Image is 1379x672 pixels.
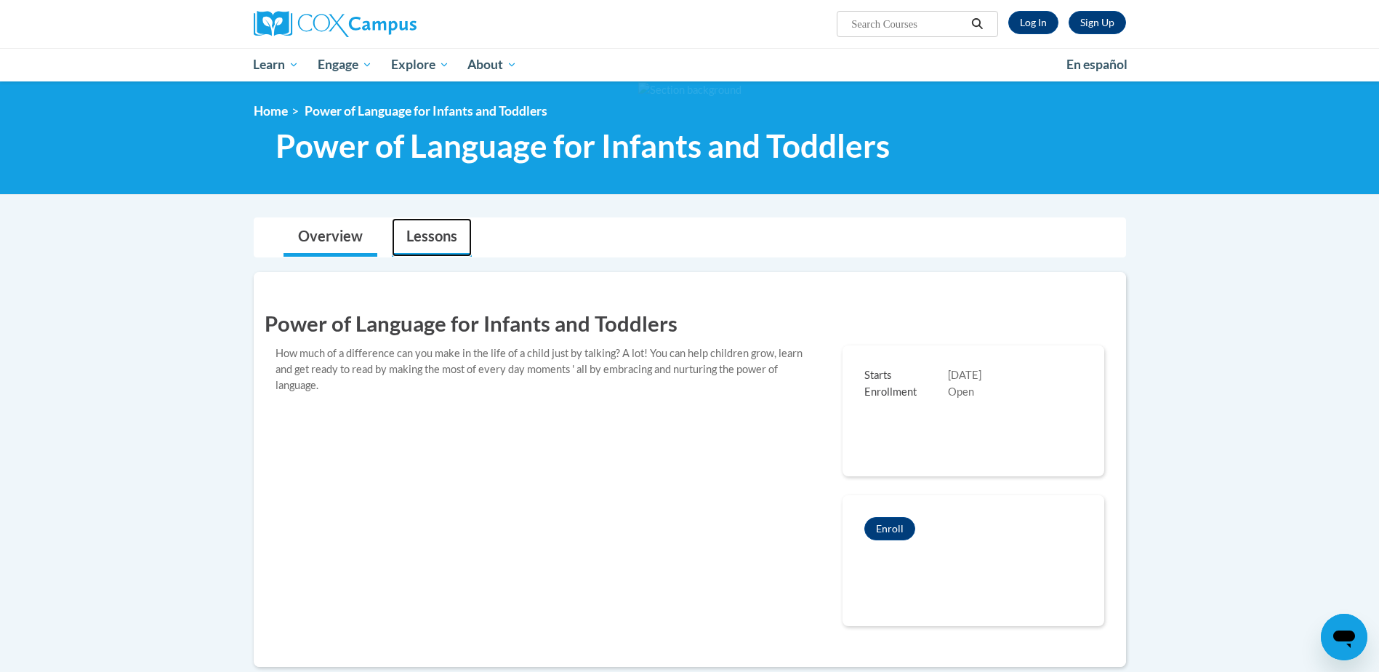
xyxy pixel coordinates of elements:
span: About [467,56,517,73]
a: About [458,48,526,81]
a: Overview [284,218,377,257]
span: Power of Language for Infants and Toddlers [305,103,547,119]
a: Cox Campus [254,11,530,37]
img: Cox Campus [254,11,417,37]
h1: Power of Language for Infants and Toddlers [265,308,1115,338]
span: Learn [253,56,299,73]
button: Power of Language for Infants and Toddlers [864,517,915,540]
a: Log In [1008,11,1058,34]
span: Starts [864,368,948,384]
a: Explore [382,48,459,81]
iframe: Button to launch messaging window [1321,614,1367,660]
span: [DATE] [948,369,981,381]
a: En español [1057,49,1137,80]
a: Home [254,103,288,119]
div: How much of a difference can you make in the life of a child just by talking? A lot! You can help... [265,345,832,393]
span: Power of Language for Infants and Toddlers [276,127,890,165]
a: Engage [308,48,382,81]
a: Learn [244,48,309,81]
div: Main menu [232,48,1148,81]
input: Search Courses [850,15,966,33]
span: Engage [318,56,372,73]
span: Explore [391,56,449,73]
span: Enrollment [864,385,948,401]
span: En español [1066,57,1127,72]
a: Lessons [392,218,472,257]
img: Section background [638,82,741,98]
button: Search [966,15,988,33]
a: Register [1069,11,1126,34]
span: Open [948,385,974,398]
